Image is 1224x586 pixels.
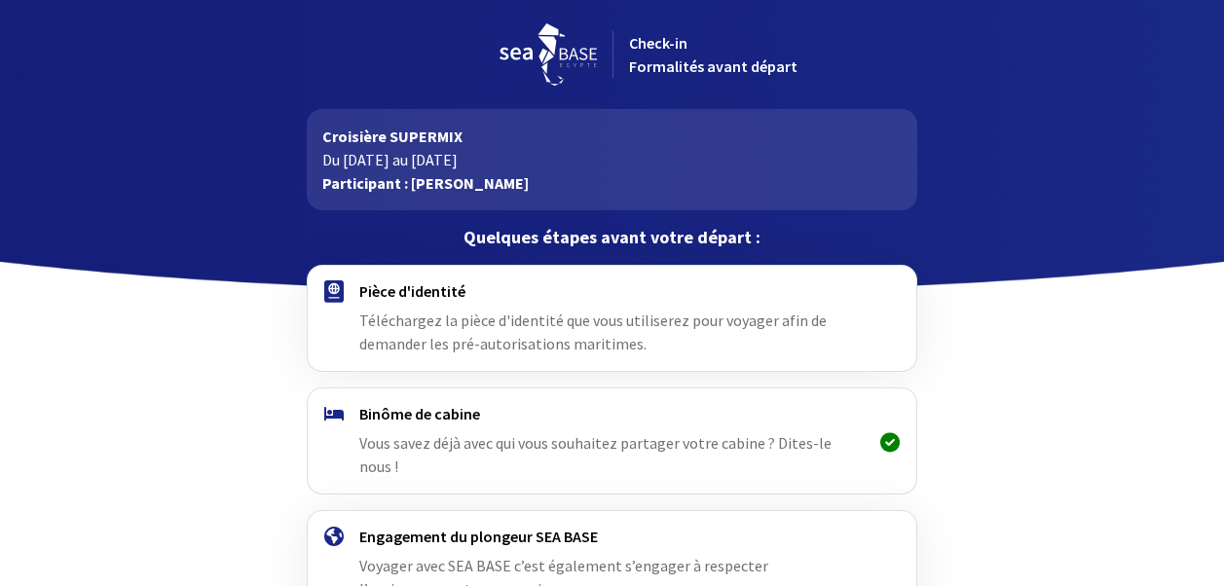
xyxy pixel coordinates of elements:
[500,23,597,86] img: logo_seabase.svg
[322,125,902,148] p: Croisière SUPERMIX
[359,311,827,353] span: Téléchargez la pièce d'identité que vous utiliserez pour voyager afin de demander les pré-autoris...
[307,226,917,249] p: Quelques étapes avant votre départ :
[629,33,797,76] span: Check-in Formalités avant départ
[324,280,344,303] img: passport.svg
[324,407,344,421] img: binome.svg
[359,404,865,423] h4: Binôme de cabine
[359,527,865,546] h4: Engagement du plongeur SEA BASE
[322,171,902,195] p: Participant : [PERSON_NAME]
[324,527,344,546] img: engagement.svg
[322,148,902,171] p: Du [DATE] au [DATE]
[359,433,832,476] span: Vous savez déjà avec qui vous souhaitez partager votre cabine ? Dites-le nous !
[359,281,865,301] h4: Pièce d'identité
